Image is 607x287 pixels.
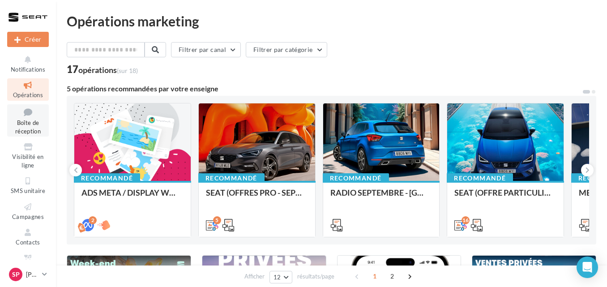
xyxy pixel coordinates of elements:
[11,187,45,194] span: SMS unitaire
[269,271,292,283] button: 12
[246,42,327,57] button: Filtrer par catégorie
[16,239,40,246] span: Contacts
[13,91,43,99] span: Opérations
[368,269,382,283] span: 1
[7,200,49,222] a: Campagnes
[67,14,596,28] div: Opérations marketing
[78,66,138,74] div: opérations
[26,270,38,279] p: [PERSON_NAME]
[454,188,556,206] div: SEAT (OFFRE PARTICULIER - SEPT) - SOCIAL MEDIA
[7,32,49,47] button: Créer
[7,174,49,196] a: SMS unitaire
[81,188,184,206] div: ADS META / DISPLAY WEEK-END Extraordinaire (JPO) Septembre 2025
[15,119,41,135] span: Boîte de réception
[67,64,138,74] div: 17
[297,272,334,281] span: résultats/page
[7,140,49,171] a: Visibilité en ligne
[89,216,97,224] div: 2
[274,274,281,281] span: 12
[462,216,470,224] div: 16
[447,173,513,183] div: Recommandé
[12,213,44,220] span: Campagnes
[577,257,598,278] div: Open Intercom Messenger
[323,173,389,183] div: Recommandé
[198,173,265,183] div: Recommandé
[12,270,20,279] span: Sp
[7,53,49,75] button: Notifications
[7,104,49,137] a: Boîte de réception
[117,67,138,74] span: (sur 18)
[7,252,49,274] a: Médiathèque
[385,269,399,283] span: 2
[171,42,241,57] button: Filtrer par canal
[244,272,265,281] span: Afficher
[12,153,43,169] span: Visibilité en ligne
[74,173,140,183] div: Recommandé
[7,226,49,248] a: Contacts
[7,266,49,283] a: Sp [PERSON_NAME]
[11,66,45,73] span: Notifications
[67,85,582,92] div: 5 opérations recommandées par votre enseigne
[213,216,221,224] div: 5
[206,188,308,206] div: SEAT (OFFRES PRO - SEPT) - SOCIAL MEDIA
[7,78,49,100] a: Opérations
[7,32,49,47] div: Nouvelle campagne
[330,188,432,206] div: RADIO SEPTEMBRE - [GEOGRAPHIC_DATA] 6€/Jour + Week-end extraordinaire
